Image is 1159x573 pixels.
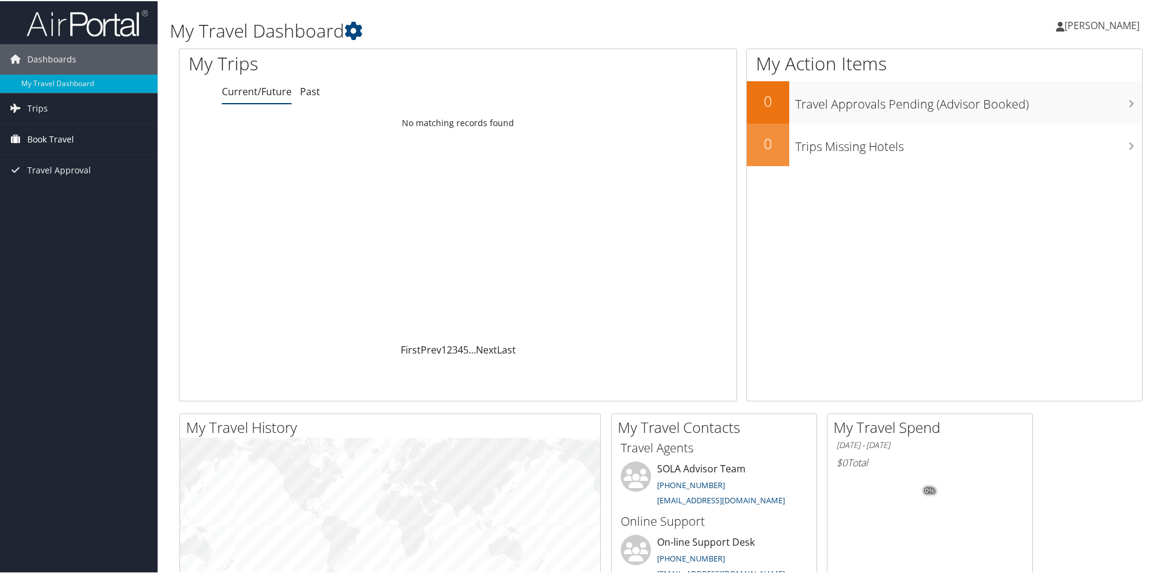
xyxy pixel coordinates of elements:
[837,455,847,468] span: $0
[1056,6,1152,42] a: [PERSON_NAME]
[452,342,458,355] a: 3
[837,455,1023,468] h6: Total
[747,80,1142,122] a: 0Travel Approvals Pending (Advisor Booked)
[463,342,469,355] a: 5
[27,154,91,184] span: Travel Approval
[469,342,476,355] span: …
[497,342,516,355] a: Last
[837,438,1023,450] h6: [DATE] - [DATE]
[657,478,725,489] a: [PHONE_NUMBER]
[401,342,421,355] a: First
[615,460,813,510] li: SOLA Advisor Team
[476,342,497,355] a: Next
[170,17,824,42] h1: My Travel Dashboard
[300,84,320,97] a: Past
[222,84,292,97] a: Current/Future
[621,438,807,455] h3: Travel Agents
[186,416,600,437] h2: My Travel History
[27,43,76,73] span: Dashboards
[447,342,452,355] a: 2
[1064,18,1140,31] span: [PERSON_NAME]
[795,89,1142,112] h3: Travel Approvals Pending (Advisor Booked)
[833,416,1032,437] h2: My Travel Spend
[27,123,74,153] span: Book Travel
[441,342,447,355] a: 1
[27,8,148,36] img: airportal-logo.png
[925,486,935,494] tspan: 0%
[747,122,1142,165] a: 0Trips Missing Hotels
[747,50,1142,75] h1: My Action Items
[621,512,807,529] h3: Online Support
[27,92,48,122] span: Trips
[189,50,495,75] h1: My Trips
[618,416,817,437] h2: My Travel Contacts
[179,111,736,133] td: No matching records found
[747,90,789,110] h2: 0
[657,494,785,504] a: [EMAIL_ADDRESS][DOMAIN_NAME]
[747,132,789,153] h2: 0
[657,552,725,563] a: [PHONE_NUMBER]
[458,342,463,355] a: 4
[421,342,441,355] a: Prev
[795,131,1142,154] h3: Trips Missing Hotels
